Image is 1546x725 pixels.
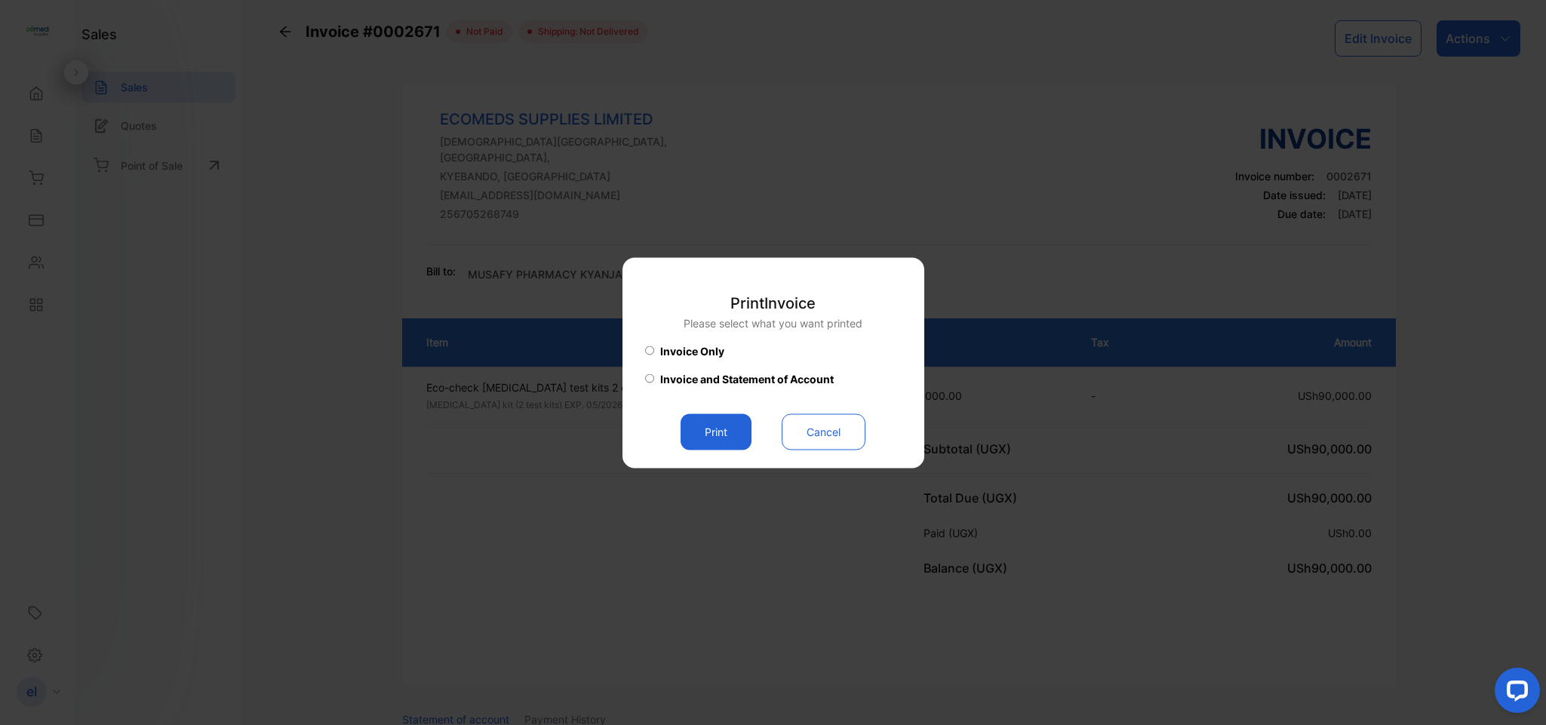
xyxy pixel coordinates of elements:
[660,343,724,358] span: Invoice Only
[660,370,834,386] span: Invoice and Statement of Account
[684,315,862,330] p: Please select what you want printed
[1483,662,1546,725] iframe: LiveChat chat widget
[681,413,751,450] button: Print
[782,413,865,450] button: Cancel
[684,291,862,314] p: Print Invoice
